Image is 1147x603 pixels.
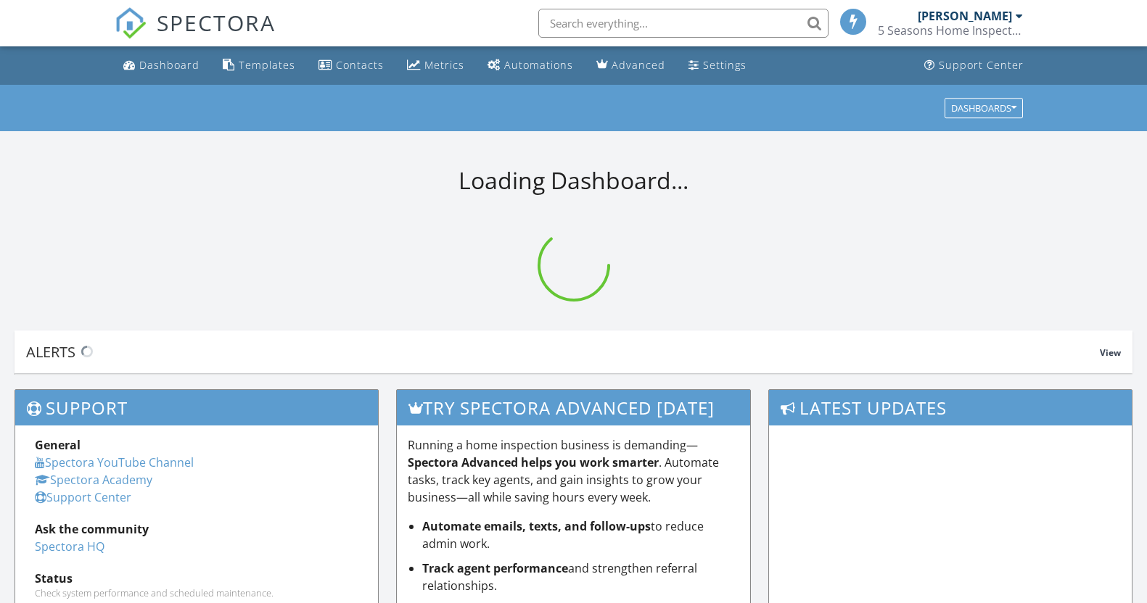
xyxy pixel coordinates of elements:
[951,103,1016,113] div: Dashboards
[157,7,276,38] span: SPECTORA
[35,538,104,554] a: Spectora HQ
[538,9,829,38] input: Search everything...
[35,454,194,470] a: Spectora YouTube Channel
[878,23,1023,38] div: 5 Seasons Home Inspections
[504,58,573,72] div: Automations
[35,472,152,488] a: Spectora Academy
[217,52,301,79] a: Templates
[115,7,147,39] img: The Best Home Inspection Software - Spectora
[703,58,747,72] div: Settings
[408,436,740,506] p: Running a home inspection business is demanding— . Automate tasks, track key agents, and gain ins...
[612,58,665,72] div: Advanced
[422,560,740,594] li: and strengthen referral relationships.
[313,52,390,79] a: Contacts
[397,390,751,425] h3: Try spectora advanced [DATE]
[35,587,358,599] div: Check system performance and scheduled maintenance.
[401,52,470,79] a: Metrics
[422,518,651,534] strong: Automate emails, texts, and follow-ups
[945,98,1023,118] button: Dashboards
[35,570,358,587] div: Status
[918,9,1012,23] div: [PERSON_NAME]
[115,20,276,50] a: SPECTORA
[422,517,740,552] li: to reduce admin work.
[118,52,205,79] a: Dashboard
[939,58,1024,72] div: Support Center
[239,58,295,72] div: Templates
[918,52,1029,79] a: Support Center
[591,52,671,79] a: Advanced
[408,454,659,470] strong: Spectora Advanced helps you work smarter
[15,390,378,425] h3: Support
[26,342,1100,362] div: Alerts
[424,58,464,72] div: Metrics
[1100,346,1121,359] span: View
[35,489,131,505] a: Support Center
[35,437,81,453] strong: General
[683,52,752,79] a: Settings
[422,560,568,576] strong: Track agent performance
[35,520,358,538] div: Ask the community
[482,52,579,79] a: Automations (Basic)
[769,390,1132,425] h3: Latest Updates
[336,58,384,72] div: Contacts
[139,58,200,72] div: Dashboard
